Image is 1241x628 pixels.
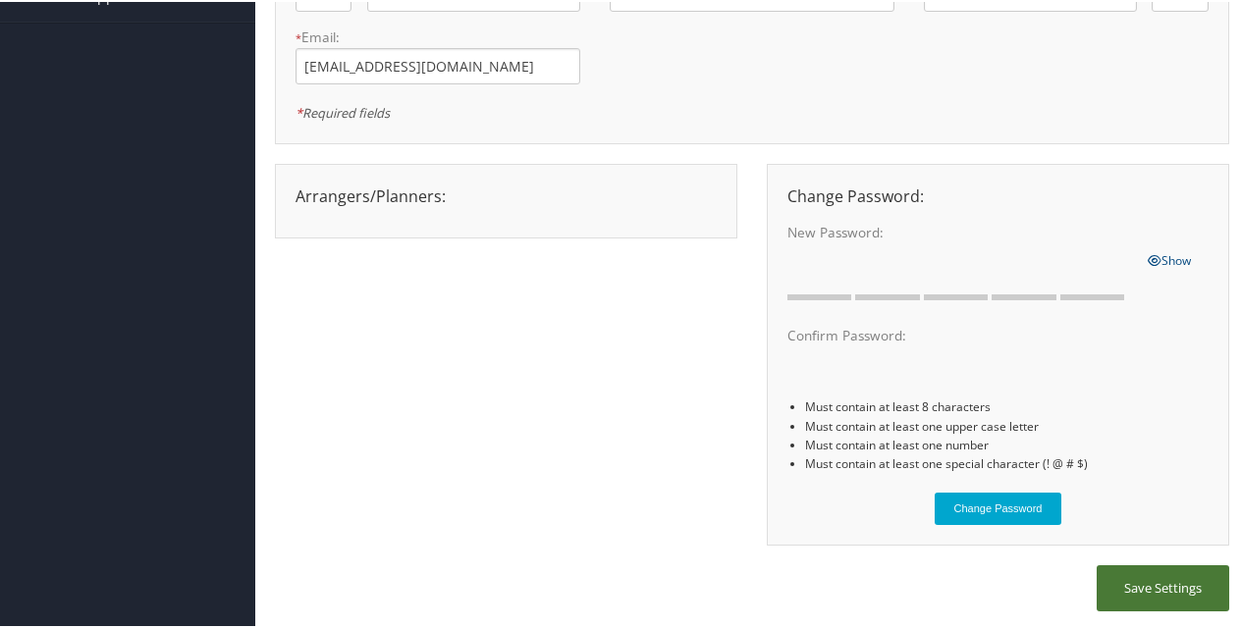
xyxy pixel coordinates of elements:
[1149,250,1192,267] span: Show
[805,415,1209,434] li: Must contain at least one upper case letter
[1149,246,1192,268] a: Show
[296,26,580,45] label: Email:
[805,452,1209,471] li: Must contain at least one special character (! @ # $)
[296,102,390,120] em: Required fields
[805,434,1209,452] li: Must contain at least one number
[787,324,1133,343] label: Confirm Password:
[281,183,731,206] div: Arrangers/Planners:
[805,395,1209,414] li: Must contain at least 8 characters
[1097,563,1229,609] button: Save Settings
[773,183,1223,206] div: Change Password:
[935,491,1062,523] button: Change Password
[787,221,1133,240] label: New Password:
